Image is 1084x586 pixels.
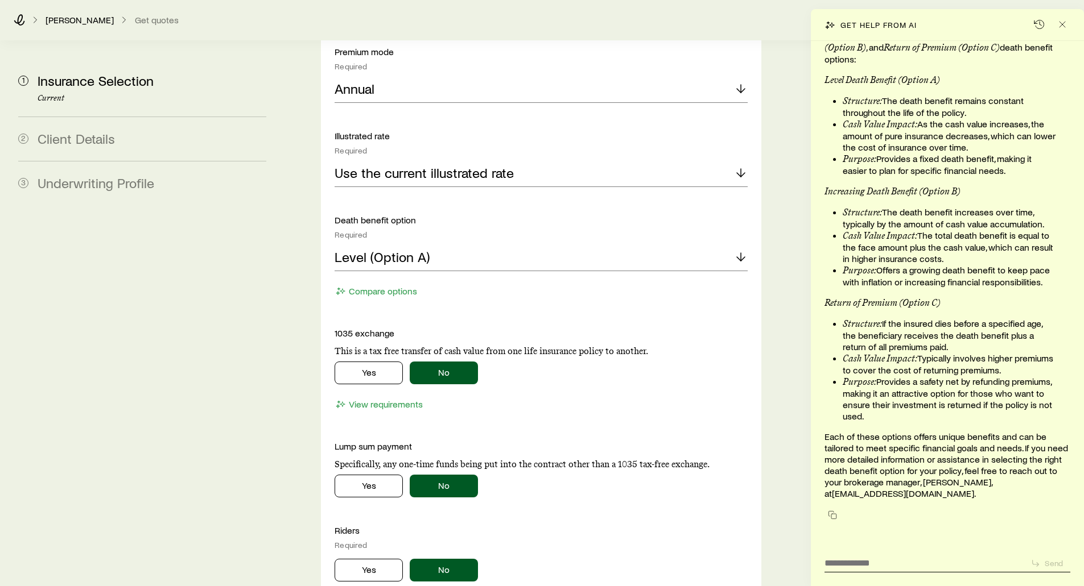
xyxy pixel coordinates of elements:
[843,119,917,130] strong: Cash Value Impact:
[843,206,1057,230] li: The death benefit increases over time, typically by the amount of cash value accumulation.
[843,95,1057,118] li: The death benefit remains constant throughout the life of the policy.
[335,398,423,411] button: View requirements
[843,265,876,276] strong: Purpose:
[884,42,1000,53] strong: Return of Premium (Option C)
[38,72,154,89] span: Insurance Selection
[410,559,478,581] button: No
[335,285,418,298] button: Compare options
[335,81,374,97] p: Annual
[335,146,747,155] div: Required
[335,459,747,470] p: Specifically, any one-time funds being put into the contract other than a 1035 tax-free exchange.
[18,178,28,188] span: 3
[335,525,747,536] p: Riders
[843,230,1057,264] li: The total death benefit is equal to the face amount plus the cash value, which can result in high...
[840,20,917,30] p: Get help from AI
[335,475,403,497] button: Yes
[843,153,1057,176] li: Provides a fixed death benefit, making it easier to plan for specific financial needs.
[335,559,403,581] button: Yes
[843,230,917,241] strong: Cash Value Impact:
[843,376,1057,422] li: Provides a safety net by refunding premiums, making it an attractive option for those who want to...
[843,95,882,106] strong: Structure:
[825,431,1070,499] p: Each of these options offers unique benefits and can be tailored to meet specific financial goals...
[843,353,917,364] strong: Cash Value Impact:
[335,249,430,265] p: Level (Option A)
[335,346,747,357] p: This is a tax free transfer of cash value from one life insurance policy to another.
[1045,559,1063,568] p: Send
[843,118,1057,153] li: As the cash value increases, the amount of pure insurance decreases, which can lower the cost of ...
[825,297,941,308] strong: Return of Premium (Option C)
[335,327,747,339] p: 1035 exchange
[1026,556,1070,571] button: Send
[335,165,514,181] p: Use the current illustrated rate
[825,30,1070,65] p: Certainly! Here's a comparison of , , and death benefit options:
[38,130,115,147] span: Client Details
[825,74,940,85] strong: Level Death Benefit (Option A)
[335,230,747,239] div: Required
[335,130,747,142] p: Illustrated rate
[410,475,478,497] button: No
[335,440,747,452] p: Lump sum payment
[1054,16,1070,32] button: Close
[825,186,961,197] strong: Increasing Death Benefit (Option B)
[38,174,154,191] span: Underwriting Profile
[46,14,114,26] p: [PERSON_NAME]
[843,153,876,164] strong: Purpose:
[843,207,882,218] strong: Structure:
[335,214,747,226] p: Death benefit option
[843,352,1057,376] li: Typically involves higher premiums to cover the cost of returning premiums.
[335,46,747,57] p: Premium mode
[335,62,747,71] div: Required
[410,361,478,384] button: No
[843,318,1057,352] li: If the insured dies before a specified age, the beneficiary receives the death benefit plus a ret...
[335,541,747,550] div: Required
[18,76,28,86] span: 1
[843,318,882,329] strong: Structure:
[832,488,974,498] a: [EMAIL_ADDRESS][DOMAIN_NAME]
[843,264,1057,288] li: Offers a growing death benefit to keep pace with inflation or increasing financial responsibilities.
[38,94,266,103] p: Current
[335,361,403,384] button: Yes
[843,376,876,387] strong: Purpose:
[18,134,28,144] span: 2
[134,15,179,26] button: Get quotes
